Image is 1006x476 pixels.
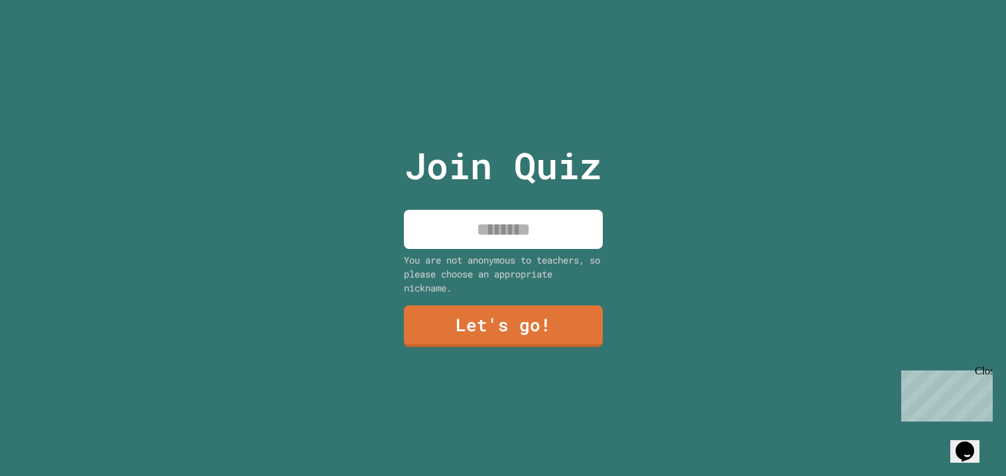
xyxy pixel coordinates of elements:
div: You are not anonymous to teachers, so please choose an appropriate nickname. [404,253,603,295]
a: Let's go! [404,305,603,347]
p: Join Quiz [405,138,601,193]
iframe: chat widget [950,423,993,463]
iframe: chat widget [896,365,993,422]
div: Chat with us now!Close [5,5,92,84]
